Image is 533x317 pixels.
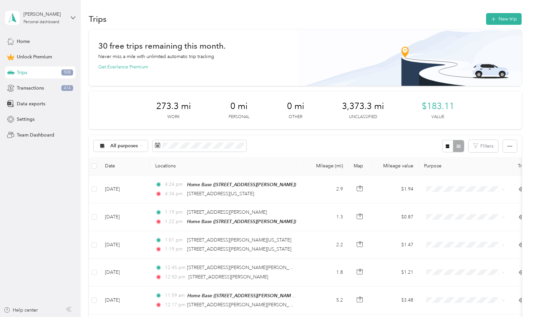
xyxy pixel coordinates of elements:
span: [STREET_ADDRESS][PERSON_NAME][PERSON_NAME] [187,302,304,308]
td: 2.2 [304,231,348,259]
div: [PERSON_NAME] [23,11,65,18]
span: Data exports [17,100,45,107]
span: 0 mi [230,101,248,112]
span: Home Base ([STREET_ADDRESS][PERSON_NAME]) [187,182,296,187]
button: Filters [469,140,498,152]
span: 12:50 pm [165,273,185,281]
span: 1:19 pm [165,246,184,253]
td: [DATE] [100,203,150,231]
span: 1:01 pm [165,236,184,244]
span: 1:22 pm [165,218,184,225]
td: 1.8 [304,259,348,286]
th: Map [348,157,372,175]
td: [DATE] [100,259,150,286]
span: Team Dashboard [17,131,54,139]
span: 414 [61,85,73,91]
span: Settings [17,116,35,123]
span: [STREET_ADDRESS][US_STATE] [187,191,254,197]
p: Unclassified [349,114,377,120]
span: 12:17 pm [165,301,184,309]
span: [STREET_ADDRESS][PERSON_NAME] [188,274,268,280]
span: 11:59 am [165,292,185,299]
span: 3,373.3 mi [342,101,384,112]
span: [STREET_ADDRESS][PERSON_NAME][US_STATE] [187,246,291,252]
h1: 30 free trips remaining this month. [98,42,226,49]
span: 508 [61,69,73,75]
td: $0.87 [372,203,419,231]
button: New trip [486,13,522,25]
span: 4:24 pm [165,181,184,188]
th: Purpose [419,157,513,175]
img: Banner [297,30,522,86]
th: Mileage value [372,157,419,175]
button: Get Everlance Premium [98,63,148,70]
p: Personal [229,114,249,120]
td: $3.48 [372,286,419,314]
th: Mileage (mi) [304,157,348,175]
span: Home [17,38,30,45]
th: Locations [150,157,304,175]
div: Personal dashboard [23,20,59,24]
p: Never miss a mile with unlimited automatic trip tracking [98,53,214,60]
span: 1:19 pm [165,209,184,216]
td: $1.94 [372,175,419,203]
td: 5.2 [304,286,348,314]
td: 1.3 [304,203,348,231]
td: [DATE] [100,175,150,203]
span: $183.11 [422,101,454,112]
span: Home Base ([STREET_ADDRESS][PERSON_NAME]) [187,219,296,224]
iframe: Everlance-gr Chat Button Frame [495,279,533,317]
span: Transactions [17,85,44,92]
td: $1.47 [372,231,419,259]
h1: Trips [89,15,107,22]
button: Help center [4,307,38,314]
span: 12:45 pm [165,264,184,271]
td: 2.9 [304,175,348,203]
span: Unlock Premium [17,53,52,60]
span: Trips [17,69,27,76]
td: $1.21 [372,259,419,286]
td: [DATE] [100,286,150,314]
span: Home Base ([STREET_ADDRESS][PERSON_NAME]) [187,293,296,299]
span: 0 mi [287,101,304,112]
span: [STREET_ADDRESS][PERSON_NAME][PERSON_NAME] [187,265,304,270]
p: Work [167,114,180,120]
span: 4:34 pm [165,190,184,198]
td: [DATE] [100,231,150,259]
p: Other [289,114,302,120]
span: [STREET_ADDRESS][PERSON_NAME][US_STATE] [187,237,291,243]
p: Value [431,114,444,120]
span: [STREET_ADDRESS][PERSON_NAME] [187,209,267,215]
th: Date [100,157,150,175]
span: All purposes [110,144,138,148]
span: 273.3 mi [156,101,191,112]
